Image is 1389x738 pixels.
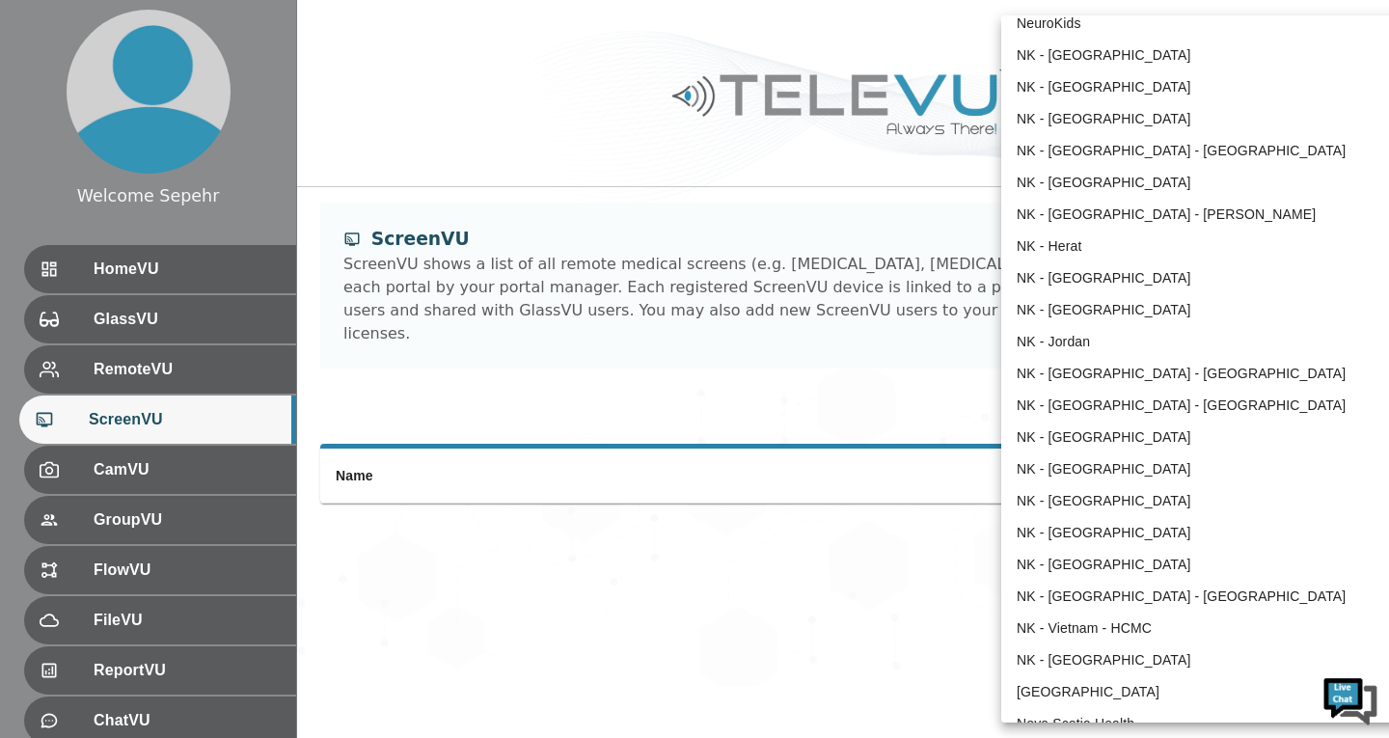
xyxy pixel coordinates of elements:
textarea: Type your message and hit 'Enter' [10,527,368,594]
img: Chat Widget [1321,670,1379,728]
div: Chat with us now [100,101,324,126]
div: Minimize live chat window [316,10,363,56]
img: d_736959983_company_1615157101543_736959983 [33,90,81,138]
span: We're online! [112,243,266,438]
